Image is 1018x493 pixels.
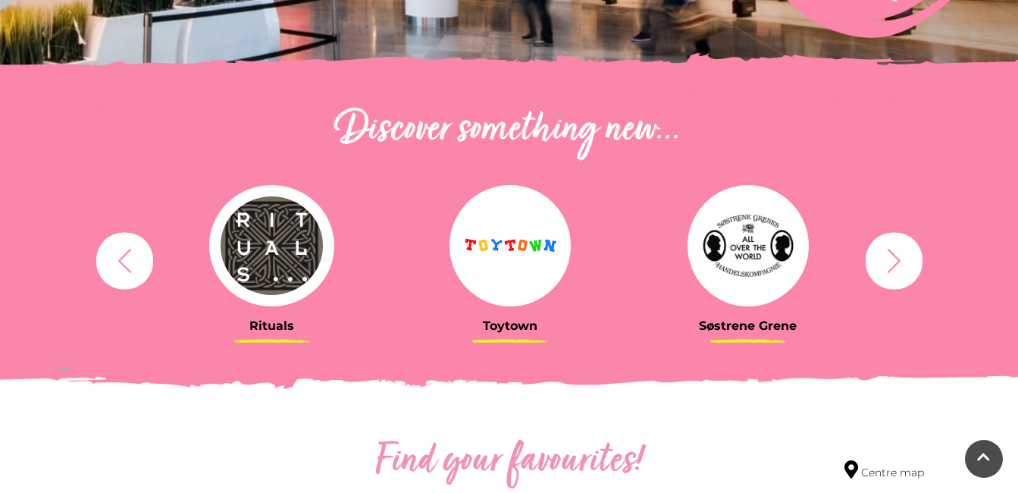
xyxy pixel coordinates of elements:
[641,319,856,333] h3: Søstrene Grene
[403,185,618,333] a: Toytown
[844,460,924,481] a: Centre map
[641,185,856,333] a: Søstrene Grene
[403,319,618,333] h3: Toytown
[164,319,380,333] h3: Rituals
[233,438,786,486] h2: Find your favourites!
[89,106,930,155] h2: Discover something new...
[164,185,380,333] a: Rituals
